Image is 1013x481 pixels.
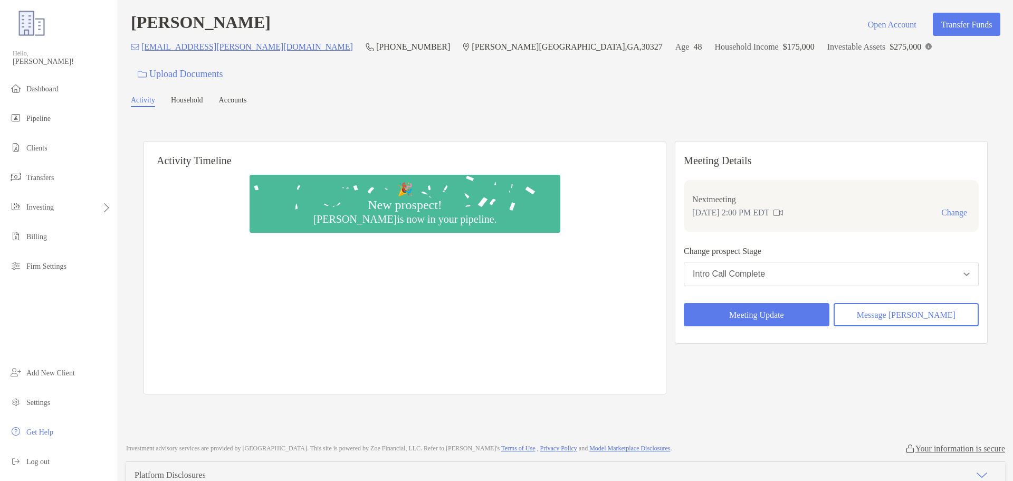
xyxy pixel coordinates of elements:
[9,200,22,213] img: investing icon
[141,40,353,53] p: [EMAIL_ADDRESS][PERSON_NAME][DOMAIN_NAME]
[26,369,75,377] span: Add New Client
[131,96,155,107] a: Activity
[26,144,47,152] span: Clients
[938,208,970,218] button: Change
[131,63,230,86] a: Upload Documents
[675,40,690,53] p: Age
[309,213,501,225] div: [PERSON_NAME] is now in your pipeline.
[144,142,666,167] h6: Activity Timeline
[364,197,446,213] div: New prospect!
[684,303,829,326] button: Meeting Update
[9,259,22,272] img: firm-settings icon
[684,262,979,286] button: Intro Call Complete
[9,82,22,95] img: dashboard icon
[219,96,247,107] a: Accounts
[9,171,22,183] img: transfers icon
[26,233,47,241] span: Billing
[13,58,111,66] span: [PERSON_NAME]!
[890,40,921,53] p: $275,000
[834,303,979,326] button: Message [PERSON_NAME]
[26,203,54,211] span: Investing
[933,13,1000,36] button: Transfer Funds
[963,272,970,276] img: Open dropdown arrow
[9,111,22,124] img: pipeline icon
[589,445,670,452] a: Model Marketplace Disclosures
[9,455,22,467] img: logout icon
[26,399,50,407] span: Settings
[26,458,50,466] span: Log out
[393,182,417,197] div: 🎉
[138,71,147,78] img: button icon
[540,445,577,452] a: Privacy Policy
[26,85,59,93] span: Dashboard
[26,115,51,122] span: Pipeline
[171,96,203,107] a: Household
[366,43,374,51] img: Phone Icon
[463,43,470,51] img: Location Icon
[472,40,662,53] p: [PERSON_NAME][GEOGRAPHIC_DATA] , GA , 30327
[376,40,450,53] p: [PHONE_NUMBER]
[925,43,932,50] img: Info Icon
[501,445,535,452] a: Terms of Use
[9,366,22,379] img: add_new_client icon
[9,141,22,154] img: clients icon
[131,44,139,50] img: Email Icon
[135,470,206,480] div: Platform Disclosures
[26,428,53,436] span: Get Help
[26,174,54,182] span: Transfers
[915,444,1005,454] p: Your information is secure
[692,206,769,219] p: [DATE] 2:00 PM EDT
[693,40,702,53] p: 48
[684,154,979,167] p: Meeting Details
[684,244,979,258] p: Change prospect Stage
[26,262,66,270] span: Firm Settings
[13,4,51,42] img: Zoe Logo
[692,193,970,206] p: Next meeting
[9,425,22,438] img: get-help icon
[773,209,783,217] img: communication type
[126,445,672,452] p: Investment advisory services are provided by [GEOGRAPHIC_DATA] . This site is powered by Zoe Fina...
[131,13,271,36] h4: [PERSON_NAME]
[250,175,560,224] img: Confetti
[827,40,886,53] p: Investable Assets
[9,230,22,242] img: billing icon
[714,40,778,53] p: Household Income
[9,395,22,408] img: settings icon
[859,13,924,36] button: Open Account
[783,40,815,53] p: $175,000
[693,269,765,279] div: Intro Call Complete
